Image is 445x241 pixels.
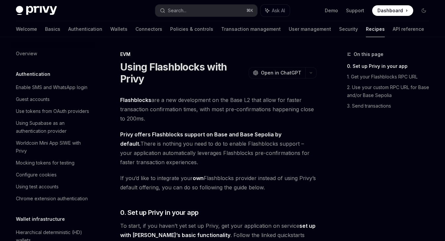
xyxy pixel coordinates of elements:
[325,7,338,14] a: Demo
[120,95,317,123] span: are a new development on the Base L2 that allow for faster transaction confirmation times, with m...
[372,5,413,16] a: Dashboard
[419,5,429,16] button: Toggle dark mode
[120,173,317,192] span: If you’d like to integrate your Flashblocks provider instead of using Privy’s default offering, y...
[272,7,285,14] span: Ask AI
[347,61,434,72] a: 0. Set up Privy in your app
[16,95,50,103] div: Guest accounts
[16,139,91,155] div: Worldcoin Mini App SIWE with Privy
[193,175,204,181] strong: own
[135,21,162,37] a: Connectors
[347,82,434,101] a: 2. Use your custom RPC URL for Base and/or Base Sepolia
[168,7,186,15] div: Search...
[120,131,281,147] strong: Privy offers Flashblocks support on Base and Base Sepolia by default.
[11,181,95,193] a: Using test accounts
[16,159,74,167] div: Mocking tokens for testing
[16,171,57,179] div: Configure cookies
[249,67,305,78] button: Open in ChatGPT
[120,61,246,85] h1: Using Flashblocks with Privy
[16,215,65,223] h5: Wallet infrastructure
[170,21,213,37] a: Policies & controls
[366,21,385,37] a: Recipes
[289,21,331,37] a: User management
[261,5,290,17] button: Ask AI
[11,117,95,137] a: Using Supabase as an authentication provider
[377,7,403,14] span: Dashboard
[11,193,95,205] a: Chrome extension authentication
[120,208,199,217] span: 0. Set up Privy in your app
[16,50,37,58] div: Overview
[393,21,424,37] a: API reference
[16,70,50,78] h5: Authentication
[155,5,257,17] button: Search...⌘K
[16,83,87,91] div: Enable SMS and WhatsApp login
[346,7,364,14] a: Support
[11,137,95,157] a: Worldcoin Mini App SIWE with Privy
[339,21,358,37] a: Security
[11,93,95,105] a: Guest accounts
[68,21,102,37] a: Authentication
[11,105,95,117] a: Use tokens from OAuth providers
[16,6,57,15] img: dark logo
[45,21,60,37] a: Basics
[120,130,317,167] span: There is nothing you need to do to enable Flashblocks support – your application automatically le...
[347,101,434,111] a: 3. Send transactions
[347,72,434,82] a: 1. Get your Flashblocks RPC URL
[11,157,95,169] a: Mocking tokens for testing
[261,70,301,76] span: Open in ChatGPT
[246,8,253,13] span: ⌘ K
[16,183,59,191] div: Using test accounts
[16,107,89,115] div: Use tokens from OAuth providers
[11,81,95,93] a: Enable SMS and WhatsApp login
[16,195,88,203] div: Chrome extension authentication
[110,21,127,37] a: Wallets
[11,48,95,60] a: Overview
[120,97,151,104] a: Flashblocks
[11,169,95,181] a: Configure cookies
[221,21,281,37] a: Transaction management
[16,21,37,37] a: Welcome
[354,50,383,58] span: On this page
[16,119,91,135] div: Using Supabase as an authentication provider
[120,51,317,58] div: EVM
